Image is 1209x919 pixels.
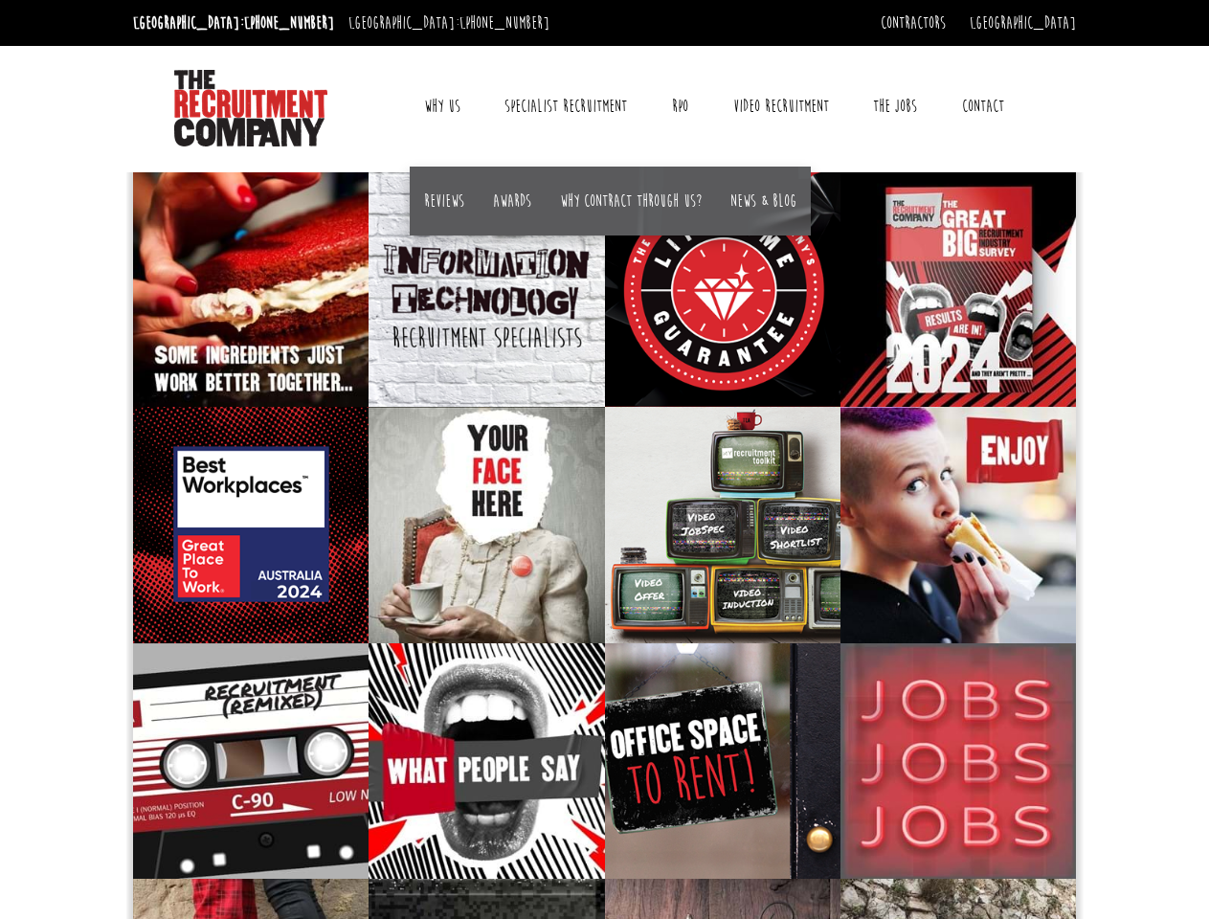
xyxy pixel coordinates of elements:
img: The Recruitment Company [174,70,327,146]
a: Contractors [881,12,946,34]
a: Video Recruitment [719,82,843,130]
li: [GEOGRAPHIC_DATA]: [128,8,339,38]
a: Awards [493,191,531,212]
a: The Jobs [859,82,931,130]
a: [PHONE_NUMBER] [459,12,549,34]
a: Why contract through us? [560,191,702,212]
a: Why Us [410,82,475,130]
a: Specialist Recruitment [490,82,641,130]
a: Reviews [424,191,464,212]
a: [PHONE_NUMBER] [244,12,334,34]
li: [GEOGRAPHIC_DATA]: [344,8,554,38]
a: Contact [948,82,1019,130]
a: RPO [658,82,703,130]
a: [GEOGRAPHIC_DATA] [970,12,1076,34]
a: News & Blog [730,191,796,212]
